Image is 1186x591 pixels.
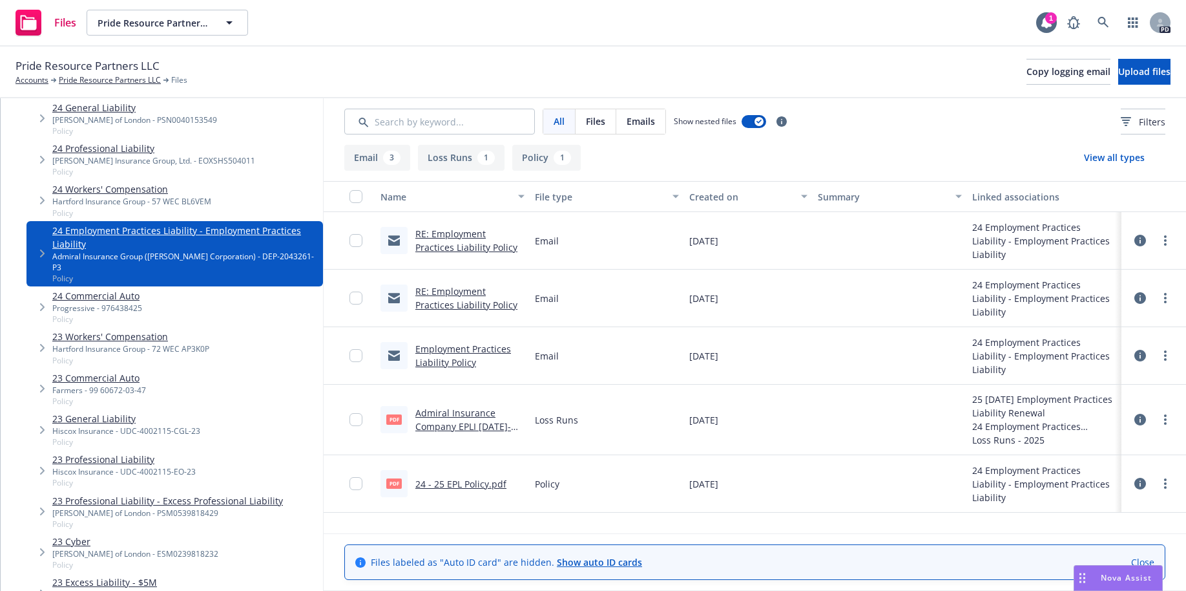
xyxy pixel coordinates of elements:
[1026,59,1110,85] button: Copy logging email
[52,477,196,488] span: Policy
[52,330,209,343] a: 23 Workers' Compensation
[383,151,401,165] div: 3
[52,166,255,177] span: Policy
[98,16,209,30] span: Pride Resource Partners LLC
[52,559,218,570] span: Policy
[1118,65,1170,78] span: Upload files
[1121,115,1165,129] span: Filters
[689,349,718,363] span: [DATE]
[52,114,217,125] div: [PERSON_NAME] of London - PSN0040153549
[16,74,48,86] a: Accounts
[972,220,1116,261] div: 24 Employment Practices Liability - Employment Practices Liability
[52,196,211,207] div: Hartford Insurance Group - 57 WEC BL6VEM
[1158,412,1173,427] a: more
[52,224,318,251] a: 24 Employment Practices Liability - Employment Practices Liability
[349,477,362,490] input: Toggle Row Selected
[52,412,200,425] a: 23 General Liability
[171,74,187,86] span: Files
[349,190,362,203] input: Select all
[689,292,718,305] span: [DATE]
[52,303,142,314] div: Progressive - 976438425
[415,285,517,311] a: RE: Employment Practices Liability Policy
[371,555,642,569] span: Files labeled as "Auto ID card" are hidden.
[1121,109,1165,134] button: Filters
[1074,565,1163,591] button: Nova Assist
[535,349,559,363] span: Email
[535,292,559,305] span: Email
[684,181,813,212] button: Created on
[415,407,511,460] a: Admiral Insurance Company EPLI [DATE]- [DATE] Loss Runs - Valued [DATE].pdf
[52,425,200,436] div: Hiscox Insurance - UDC-4002115-CGL-23
[1131,555,1154,569] a: Close
[415,343,511,369] a: Employment Practices Liability Policy
[1139,115,1165,129] span: Filters
[1045,12,1057,24] div: 1
[1063,145,1165,171] button: View all types
[52,436,200,447] span: Policy
[52,575,225,589] a: 23 Excess Liability - $5M
[477,151,495,165] div: 1
[1101,572,1152,583] span: Nova Assist
[52,155,255,166] div: [PERSON_NAME] Insurance Group, Ltd. - EOXSHS504011
[52,355,209,366] span: Policy
[16,58,160,74] span: Pride Resource Partners LLC
[689,413,718,427] span: [DATE]
[627,114,655,128] span: Emails
[554,114,565,128] span: All
[52,466,196,477] div: Hiscox Insurance - UDC-4002115-EO-23
[52,385,146,396] div: Farmers - 99 60672-03-47
[689,234,718,248] span: [DATE]
[418,145,505,171] button: Loss Runs
[1074,566,1090,590] div: Drag to move
[10,5,81,41] a: Files
[349,292,362,305] input: Toggle Row Selected
[1120,10,1146,36] a: Switch app
[52,208,211,219] span: Policy
[1026,65,1110,78] span: Copy logging email
[52,251,318,273] div: Admiral Insurance Group ([PERSON_NAME] Corporation) - DEP-2043261-P3
[52,142,255,155] a: 24 Professional Liability
[52,494,283,508] a: 23 Professional Liability - Excess Professional Liability
[813,181,967,212] button: Summary
[59,74,161,86] a: Pride Resource Partners LLC
[1158,348,1173,363] a: more
[52,273,318,284] span: Policy
[52,371,146,385] a: 23 Commercial Auto
[54,17,76,28] span: Files
[52,508,283,519] div: [PERSON_NAME] of London - PSM0539818429
[1158,233,1173,248] a: more
[349,349,362,362] input: Toggle Row Selected
[52,314,142,325] span: Policy
[375,181,530,212] button: Name
[972,464,1116,504] div: 24 Employment Practices Liability - Employment Practices Liability
[972,190,1116,204] div: Linked associations
[349,234,362,247] input: Toggle Row Selected
[972,420,1116,433] div: 24 Employment Practices Liability - Employment Practices Liability
[535,190,665,204] div: File type
[1118,59,1170,85] button: Upload files
[972,336,1116,376] div: 24 Employment Practices Liability - Employment Practices Liability
[972,433,1116,447] div: Loss Runs - 2025
[972,278,1116,319] div: 24 Employment Practices Liability - Employment Practices Liability
[586,114,605,128] span: Files
[1061,10,1087,36] a: Report a Bug
[52,343,209,354] div: Hartford Insurance Group - 72 WEC AP3K0P
[52,182,211,196] a: 24 Workers' Compensation
[52,396,146,407] span: Policy
[1158,290,1173,306] a: more
[52,289,142,303] a: 24 Commercial Auto
[1090,10,1116,36] a: Search
[1158,476,1173,491] a: more
[52,535,218,548] a: 23 Cyber
[415,478,506,490] a: 24 - 25 EPL Policy.pdf
[344,145,410,171] button: Email
[52,125,217,136] span: Policy
[689,477,718,491] span: [DATE]
[557,556,642,568] a: Show auto ID cards
[380,190,510,204] div: Name
[818,190,948,204] div: Summary
[52,101,217,114] a: 24 General Liability
[689,190,793,204] div: Created on
[535,413,578,427] span: Loss Runs
[554,151,571,165] div: 1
